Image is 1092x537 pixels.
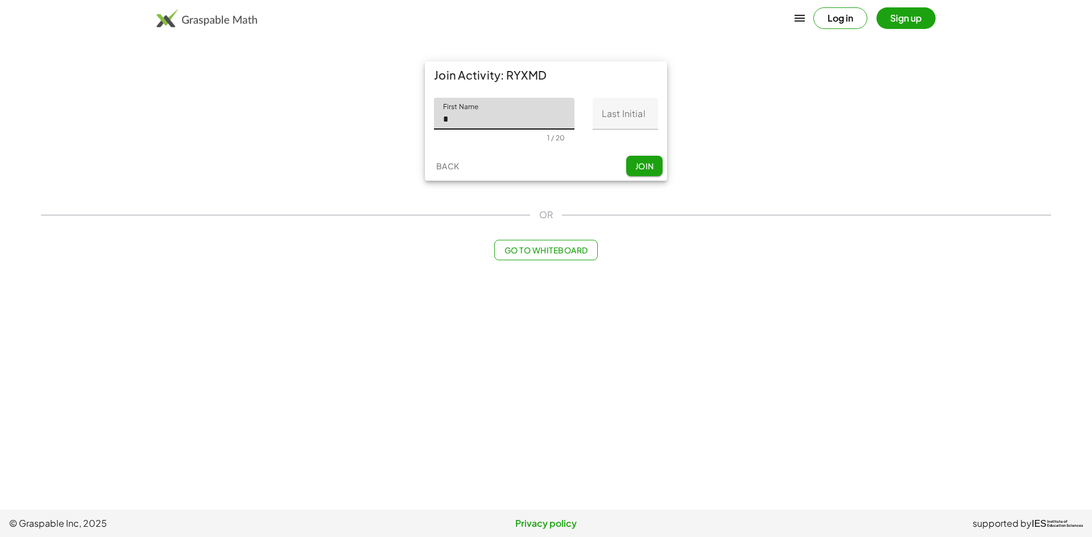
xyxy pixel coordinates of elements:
span: Back [436,161,459,171]
button: Go to Whiteboard [494,240,597,260]
span: Go to Whiteboard [504,245,588,255]
span: supported by [973,517,1032,530]
span: IES [1032,518,1046,529]
div: 1 / 20 [547,134,565,142]
button: Log in [813,7,867,29]
span: Institute of Education Sciences [1047,520,1083,528]
a: Privacy policy [367,517,725,530]
div: Join Activity: RYXMD [425,61,667,89]
span: OR [539,208,553,222]
a: IESInstitute ofEducation Sciences [1032,517,1083,530]
span: © Graspable Inc, 2025 [9,517,367,530]
span: Join [635,161,653,171]
button: Join [626,156,663,176]
button: Back [429,156,466,176]
button: Sign up [876,7,936,29]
